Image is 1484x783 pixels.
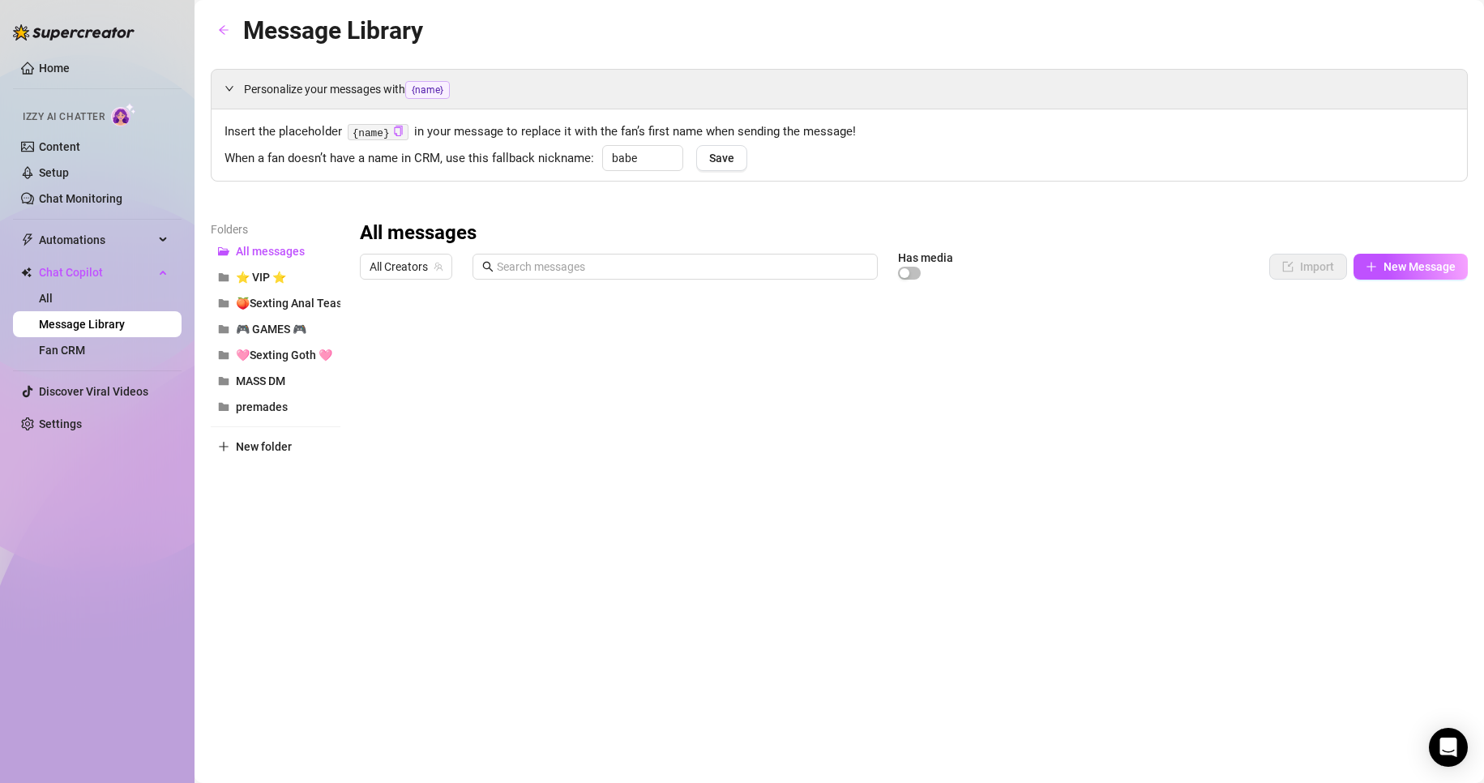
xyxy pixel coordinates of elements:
span: Insert the placeholder in your message to replace it with the fan’s first name when sending the m... [225,122,1454,142]
span: team [434,262,443,272]
span: Izzy AI Chatter [23,109,105,125]
div: Personalize your messages with{name} [212,70,1467,109]
span: expanded [225,83,234,93]
button: Click to Copy [393,126,404,138]
button: New Message [1354,254,1468,280]
a: Fan CRM [39,344,85,357]
span: folder [218,323,229,335]
span: Save [709,152,734,165]
span: New Message [1383,260,1456,273]
input: Search messages [497,258,868,276]
button: All messages [211,238,340,264]
button: New folder [211,434,340,460]
button: Save [696,145,747,171]
span: search [482,261,494,272]
span: copy [393,126,404,136]
article: Folders [211,220,340,238]
span: All Creators [370,255,443,279]
a: Settings [39,417,82,430]
img: AI Chatter [111,103,136,126]
span: Chat Copilot [39,259,154,285]
span: 🍑Sexting Anal Tease🍑 [236,297,362,310]
code: {name} [348,124,408,141]
a: All [39,292,53,305]
span: 🩷Sexting Goth 🩷 [236,349,332,362]
span: When a fan doesn’t have a name in CRM, use this fallback nickname: [225,149,594,169]
button: MASS DM [211,368,340,394]
button: 🩷Sexting Goth 🩷 [211,342,340,368]
article: Has media [898,253,953,263]
span: Automations [39,227,154,253]
span: plus [218,441,229,452]
button: Import [1269,254,1347,280]
span: MASS DM [236,374,285,387]
span: folder-open [218,246,229,257]
button: 🍑Sexting Anal Tease🍑 [211,290,340,316]
span: premades [236,400,288,413]
a: Content [39,140,80,153]
a: Chat Monitoring [39,192,122,205]
a: Setup [39,166,69,179]
button: premades [211,394,340,420]
span: ⭐ VIP ⭐ [236,271,286,284]
h3: All messages [360,220,477,246]
span: Personalize your messages with [244,80,1454,99]
img: logo-BBDzfeDw.svg [13,24,135,41]
span: folder [218,349,229,361]
span: folder [218,375,229,387]
img: Chat Copilot [21,267,32,278]
article: Message Library [243,11,423,49]
span: folder [218,272,229,283]
span: plus [1366,261,1377,272]
span: All messages [236,245,305,258]
span: folder [218,401,229,413]
a: Discover Viral Videos [39,385,148,398]
button: 🎮 GAMES 🎮 [211,316,340,342]
span: {name} [405,81,450,99]
span: New folder [236,440,292,453]
span: 🎮 GAMES 🎮 [236,323,306,336]
div: Open Intercom Messenger [1429,728,1468,767]
a: Home [39,62,70,75]
button: ⭐ VIP ⭐ [211,264,340,290]
span: arrow-left [218,24,229,36]
a: Message Library [39,318,125,331]
span: folder [218,297,229,309]
span: thunderbolt [21,233,34,246]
